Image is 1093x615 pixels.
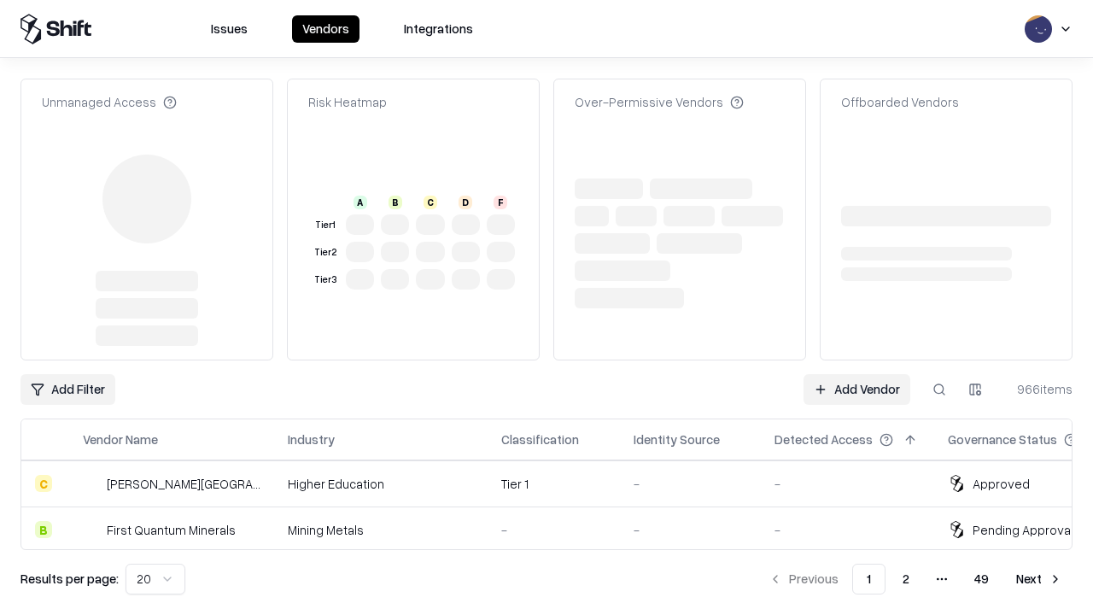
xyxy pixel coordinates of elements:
[20,570,119,588] p: Results per page:
[1006,564,1073,594] button: Next
[459,196,472,209] div: D
[83,475,100,492] img: Reichman University
[83,430,158,448] div: Vendor Name
[107,475,260,493] div: [PERSON_NAME][GEOGRAPHIC_DATA]
[774,475,921,493] div: -
[312,272,339,287] div: Tier 3
[312,218,339,232] div: Tier 1
[973,475,1030,493] div: Approved
[1004,380,1073,398] div: 966 items
[288,430,335,448] div: Industry
[973,521,1073,539] div: Pending Approval
[312,245,339,260] div: Tier 2
[948,430,1057,448] div: Governance Status
[774,430,873,448] div: Detected Access
[575,93,744,111] div: Over-Permissive Vendors
[389,196,402,209] div: B
[292,15,359,43] button: Vendors
[308,93,387,111] div: Risk Heatmap
[35,521,52,538] div: B
[841,93,959,111] div: Offboarded Vendors
[42,93,177,111] div: Unmanaged Access
[494,196,507,209] div: F
[354,196,367,209] div: A
[804,374,910,405] a: Add Vendor
[889,564,923,594] button: 2
[634,475,747,493] div: -
[288,475,474,493] div: Higher Education
[20,374,115,405] button: Add Filter
[634,521,747,539] div: -
[394,15,483,43] button: Integrations
[758,564,1073,594] nav: pagination
[774,521,921,539] div: -
[107,521,236,539] div: First Quantum Minerals
[424,196,437,209] div: C
[501,521,606,539] div: -
[201,15,258,43] button: Issues
[852,564,886,594] button: 1
[288,521,474,539] div: Mining Metals
[35,475,52,492] div: C
[83,521,100,538] img: First Quantum Minerals
[634,430,720,448] div: Identity Source
[501,475,606,493] div: Tier 1
[501,430,579,448] div: Classification
[961,564,1002,594] button: 49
